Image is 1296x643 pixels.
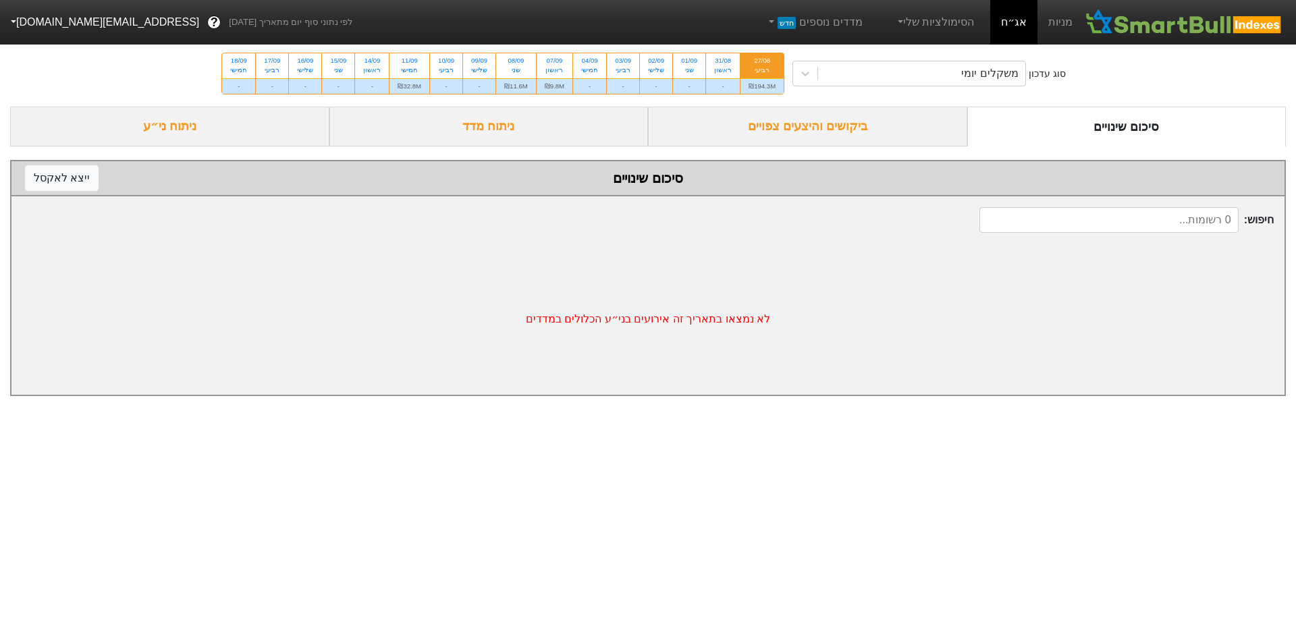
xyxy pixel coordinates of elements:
[496,78,536,94] div: ₪11.6M
[967,107,1287,146] div: סיכום שינויים
[11,244,1285,395] div: לא נמצאו בתאריך זה אירועים בני״ע הכלולים במדדים
[264,65,280,75] div: רביעי
[230,65,247,75] div: חמישי
[706,78,740,94] div: -
[256,78,288,94] div: -
[673,78,705,94] div: -
[545,56,564,65] div: 07/09
[438,65,454,75] div: רביעי
[979,207,1239,233] input: 0 רשומות...
[714,56,732,65] div: 31/08
[230,56,247,65] div: 18/09
[1083,9,1285,36] img: SmartBull
[581,56,598,65] div: 04/09
[329,107,649,146] div: ניתוח מדד
[10,107,329,146] div: ניתוח ני״ע
[648,65,664,75] div: שלישי
[389,78,429,94] div: ₪32.8M
[363,65,381,75] div: ראשון
[681,65,697,75] div: שני
[648,107,967,146] div: ביקושים והיצעים צפויים
[463,78,495,94] div: -
[761,9,868,36] a: מדדים נוספיםחדש
[961,65,1018,82] div: משקלים יומי
[330,65,346,75] div: שני
[640,78,672,94] div: -
[581,65,598,75] div: חמישי
[289,78,321,94] div: -
[297,56,313,65] div: 16/09
[504,65,528,75] div: שני
[398,56,421,65] div: 11/09
[749,65,776,75] div: רביעי
[714,65,732,75] div: ראשון
[504,56,528,65] div: 08/09
[398,65,421,75] div: חמישי
[330,56,346,65] div: 15/09
[740,78,784,94] div: ₪194.3M
[615,65,631,75] div: רביעי
[545,65,564,75] div: ראשון
[229,16,352,29] span: לפי נתוני סוף יום מתאריך [DATE]
[322,78,354,94] div: -
[537,78,572,94] div: ₪9.8M
[607,78,639,94] div: -
[471,56,487,65] div: 09/09
[222,78,255,94] div: -
[211,13,218,32] span: ?
[890,9,980,36] a: הסימולציות שלי
[615,56,631,65] div: 03/09
[979,207,1274,233] span: חיפוש :
[1029,67,1066,81] div: סוג עדכון
[778,17,796,29] span: חדש
[681,56,697,65] div: 01/09
[264,56,280,65] div: 17/09
[25,165,99,191] button: ייצא לאקסל
[648,56,664,65] div: 02/09
[363,56,381,65] div: 14/09
[355,78,389,94] div: -
[573,78,606,94] div: -
[438,56,454,65] div: 10/09
[749,56,776,65] div: 27/08
[430,78,462,94] div: -
[297,65,313,75] div: שלישי
[471,65,487,75] div: שלישי
[25,168,1271,188] div: סיכום שינויים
